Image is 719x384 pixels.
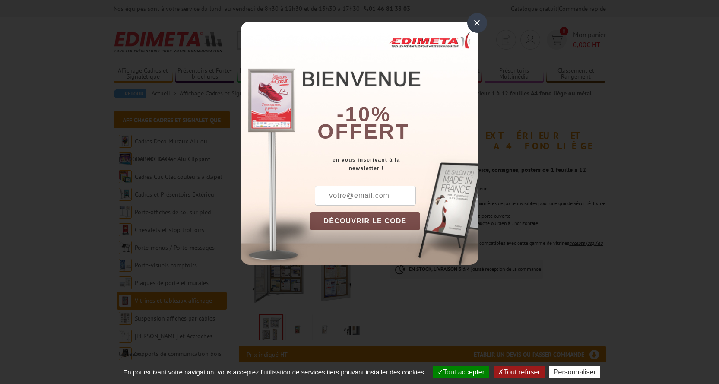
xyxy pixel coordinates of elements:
button: Personnaliser (fenêtre modale) [549,366,600,378]
button: Tout refuser [494,366,544,378]
font: offert [317,120,410,143]
b: -10% [337,103,391,126]
div: en vous inscrivant à la newsletter ! [310,156,478,173]
input: votre@email.com [315,186,416,206]
button: DÉCOUVRIR LE CODE [310,212,421,230]
div: × [467,13,487,33]
span: En poursuivant votre navigation, vous acceptez l'utilisation de services tiers pouvant installer ... [119,368,428,376]
button: Tout accepter [433,366,489,378]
